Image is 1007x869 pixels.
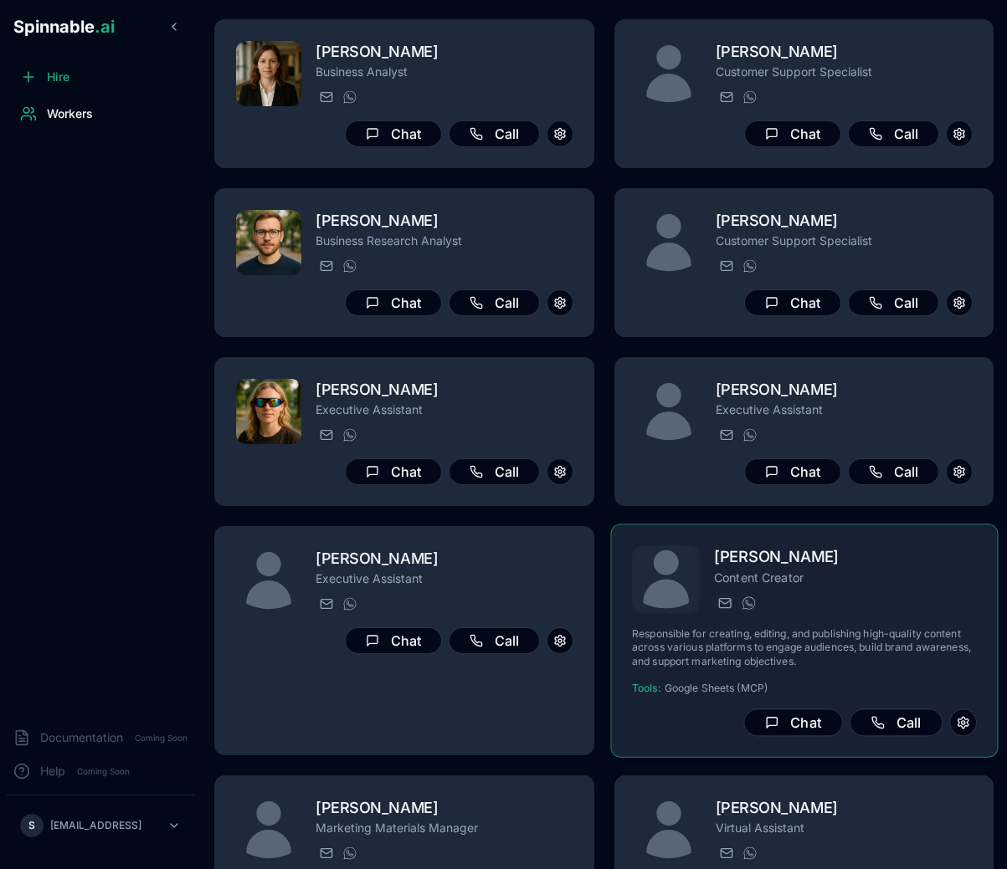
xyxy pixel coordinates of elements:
button: WhatsApp [739,843,759,863]
span: Documentation [40,729,123,746]
button: Chat [345,289,442,316]
button: Call [449,120,540,147]
h2: [PERSON_NAME] [716,378,974,401]
button: Chat [743,709,842,737]
h2: [PERSON_NAME] [316,378,573,401]
button: WhatsApp [739,87,759,107]
img: WhatsApp [343,259,357,273]
span: Tools: [631,682,660,695]
span: .ai [95,17,115,37]
img: WhatsApp [742,596,755,610]
button: Send email to maya.peterson@getspinnable.ai [316,594,336,614]
span: Help [40,763,65,780]
button: Call [848,458,939,485]
button: WhatsApp [339,843,359,863]
button: WhatsApp [339,256,359,276]
p: Executive Assistant [716,401,974,418]
p: Customer Support Specialist [716,64,974,80]
button: Call [449,289,540,316]
h2: [PERSON_NAME] [716,796,974,820]
button: Chat [345,120,442,147]
button: Send email to olivia.bennett@getspinnable.ai [316,843,336,863]
button: Chat [744,120,841,147]
img: WhatsApp [743,846,757,860]
img: WhatsApp [343,90,357,104]
button: Call [848,289,939,316]
img: WhatsApp [743,259,757,273]
h2: [PERSON_NAME] [716,40,974,64]
button: Send email to rafael.da.silva@getspinnable.ai [316,256,336,276]
p: Business Research Analyst [316,233,573,249]
button: Send email to ariana.silva@getspinnable.ai [716,256,736,276]
button: Chat [345,627,442,654]
img: Helen Leroy [236,379,301,444]
p: Executive Assistant [316,401,573,418]
h2: [PERSON_NAME] [316,209,573,233]
button: Chat [744,289,841,316]
button: Call [449,627,540,654]
span: Hire [47,69,69,85]
img: WhatsApp [743,428,757,442]
p: Executive Assistant [316,570,573,587]
button: WhatsApp [339,425,359,445]
img: WhatsApp [343,428,357,442]
button: Call [849,709,942,737]
button: Send email to anton.muller@getspinnable.ai [716,87,736,107]
span: Workers [47,105,93,122]
button: Send email to victoria.blackwood@getspinnable.ai [716,425,736,445]
button: WhatsApp [339,87,359,107]
button: WhatsApp [739,256,759,276]
span: S [28,819,35,832]
button: S[EMAIL_ADDRESS] [13,809,188,842]
button: WhatsApp [339,594,359,614]
button: Send email to rachel.morgan@getspinnable.ai [713,593,733,613]
p: Content Creator [713,569,976,585]
p: [EMAIL_ADDRESS] [50,819,141,832]
button: Send email to victoria.lewis@getspinnable.ai [316,87,336,107]
button: Chat [744,458,841,485]
h2: [PERSON_NAME] [316,796,573,820]
button: Call [848,120,939,147]
button: WhatsApp [737,593,758,613]
span: Google Sheets (MCP) [664,682,767,695]
span: Spinnable [13,17,115,37]
p: Business Analyst [316,64,573,80]
p: Responsible for creating, editing, and publishing high-quality content across various platforms t... [631,627,976,668]
button: Chat [345,458,442,485]
p: Customer Support Specialist [716,233,974,249]
img: WhatsApp [743,90,757,104]
img: WhatsApp [343,846,357,860]
h2: [PERSON_NAME] [713,545,976,570]
p: Marketing Materials Manager [316,820,573,836]
button: Send email to emma.donovan@getspinnable.ai [316,425,336,445]
h2: [PERSON_NAME] [316,547,573,570]
h2: [PERSON_NAME] [316,40,573,64]
span: Coming Soon [130,730,193,746]
img: Victoria Lewis [236,41,301,106]
button: Call [449,458,540,485]
h2: [PERSON_NAME] [716,209,974,233]
p: Virtual Assistant [716,820,974,836]
span: Coming Soon [72,764,135,780]
button: Send email to batatinha.amiguinho@getspinnable.ai [716,843,736,863]
button: WhatsApp [739,425,759,445]
img: WhatsApp [343,597,357,611]
img: Rafael da Silva [236,210,301,275]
